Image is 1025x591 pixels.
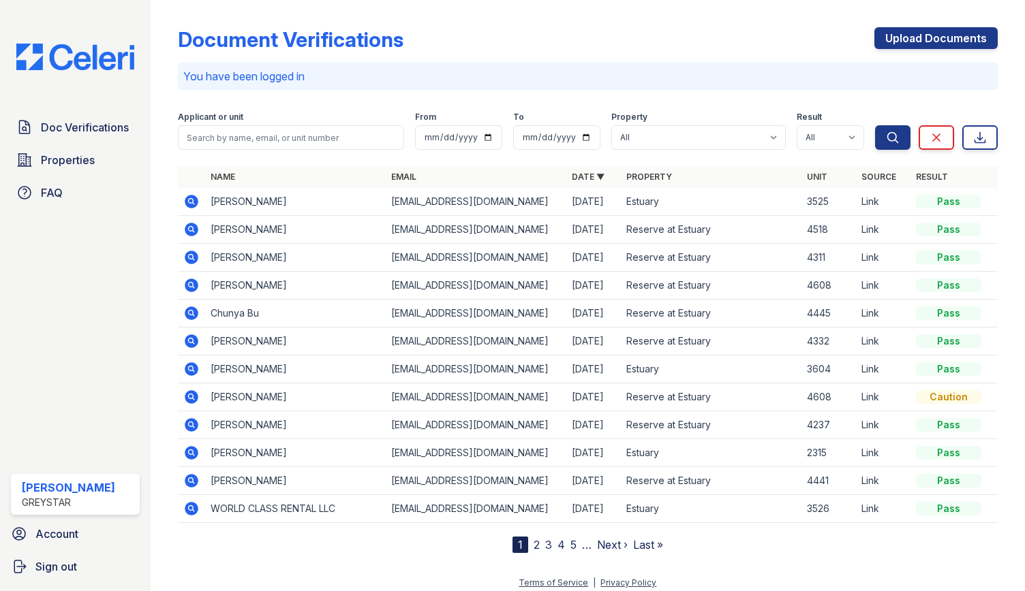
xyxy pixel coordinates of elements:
[621,216,801,244] td: Reserve at Estuary
[22,496,115,509] div: Greystar
[801,467,856,495] td: 4441
[386,188,566,216] td: [EMAIL_ADDRESS][DOMAIN_NAME]
[916,306,981,320] div: Pass
[386,467,566,495] td: [EMAIL_ADDRESS][DOMAIN_NAME]
[621,188,801,216] td: Estuary
[205,355,386,383] td: [PERSON_NAME]
[566,300,621,328] td: [DATE]
[801,439,856,467] td: 2315
[621,244,801,272] td: Reserve at Estuary
[801,411,856,439] td: 4237
[386,495,566,523] td: [EMAIL_ADDRESS][DOMAIN_NAME]
[391,172,416,182] a: Email
[801,383,856,411] td: 4608
[41,185,63,201] span: FAQ
[557,538,565,552] a: 4
[856,439,911,467] td: Link
[11,146,140,174] a: Properties
[566,328,621,355] td: [DATE]
[205,272,386,300] td: [PERSON_NAME]
[856,272,911,300] td: Link
[386,244,566,272] td: [EMAIL_ADDRESS][DOMAIN_NAME]
[856,244,911,272] td: Link
[621,272,801,300] td: Reserve at Estuary
[386,328,566,355] td: [EMAIL_ADDRESS][DOMAIN_NAME]
[856,383,911,411] td: Link
[861,172,896,182] a: Source
[205,216,386,244] td: [PERSON_NAME]
[856,328,911,355] td: Link
[633,538,663,552] a: Last »
[386,411,566,439] td: [EMAIL_ADDRESS][DOMAIN_NAME]
[621,411,801,439] td: Reserve at Estuary
[566,355,621,383] td: [DATE]
[856,411,911,439] td: Link
[874,27,998,49] a: Upload Documents
[801,244,856,272] td: 4311
[856,300,911,328] td: Link
[621,355,801,383] td: Estuary
[856,188,911,216] td: Link
[35,558,77,575] span: Sign out
[600,577,656,588] a: Privacy Policy
[41,152,95,168] span: Properties
[5,553,145,580] button: Sign out
[566,188,621,216] td: [DATE]
[621,383,801,411] td: Reserve at Estuary
[916,223,981,236] div: Pass
[570,538,577,552] a: 5
[807,172,827,182] a: Unit
[178,112,243,123] label: Applicant or unit
[856,467,911,495] td: Link
[566,467,621,495] td: [DATE]
[205,300,386,328] td: Chunya Bu
[178,27,403,52] div: Document Verifications
[178,125,404,150] input: Search by name, email, or unit number
[916,502,981,515] div: Pass
[801,328,856,355] td: 4332
[621,439,801,467] td: Estuary
[41,119,129,135] span: Doc Verifications
[593,577,596,588] div: |
[211,172,235,182] a: Name
[566,272,621,300] td: [DATE]
[597,538,628,552] a: Next ›
[916,474,981,488] div: Pass
[205,439,386,467] td: [PERSON_NAME]
[566,244,621,272] td: [DATE]
[386,272,566,300] td: [EMAIL_ADDRESS][DOMAIN_NAME]
[856,216,911,244] td: Link
[801,188,856,216] td: 3525
[801,216,856,244] td: 4518
[386,383,566,411] td: [EMAIL_ADDRESS][DOMAIN_NAME]
[566,216,621,244] td: [DATE]
[205,467,386,495] td: [PERSON_NAME]
[626,172,672,182] a: Property
[545,538,552,552] a: 3
[621,300,801,328] td: Reserve at Estuary
[801,495,856,523] td: 3526
[856,355,911,383] td: Link
[5,520,145,547] a: Account
[621,467,801,495] td: Reserve at Estuary
[513,112,524,123] label: To
[968,537,1011,577] iframe: chat widget
[205,244,386,272] td: [PERSON_NAME]
[183,68,992,84] p: You have been logged in
[916,172,948,182] a: Result
[611,112,647,123] label: Property
[582,537,592,553] span: …
[916,334,981,348] div: Pass
[519,577,588,588] a: Terms of Service
[621,495,801,523] td: Estuary
[11,114,140,141] a: Doc Verifications
[916,251,981,264] div: Pass
[916,446,981,460] div: Pass
[801,355,856,383] td: 3604
[916,362,981,376] div: Pass
[35,526,78,542] span: Account
[916,278,981,292] div: Pass
[512,537,528,553] div: 1
[534,538,540,552] a: 2
[386,439,566,467] td: [EMAIL_ADDRESS][DOMAIN_NAME]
